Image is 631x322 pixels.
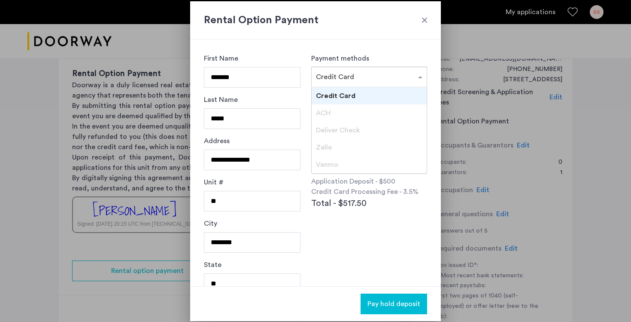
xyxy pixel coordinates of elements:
[316,127,360,134] span: Deliver Check
[311,197,367,210] span: Total - $517.50
[316,110,331,117] span: ACH
[316,74,354,80] span: Credit Card
[361,294,427,314] button: button
[311,176,427,187] p: Application Deposit - $500
[311,87,427,174] ng-dropdown-panel: Options list
[316,144,332,151] span: Zelle
[204,53,238,64] label: First Name
[311,55,369,62] label: Payment methods
[316,92,355,99] span: Credit Card
[204,136,230,146] label: Address
[204,95,238,105] label: Last Name
[204,177,224,187] label: Unit #
[316,161,338,168] span: Venmo
[311,187,427,197] p: Credit Card Processing Fee - 3.5%
[204,12,427,28] h2: Rental Option Payment
[204,218,217,229] label: City
[367,299,420,309] span: Pay hold deposit
[204,260,221,270] label: State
